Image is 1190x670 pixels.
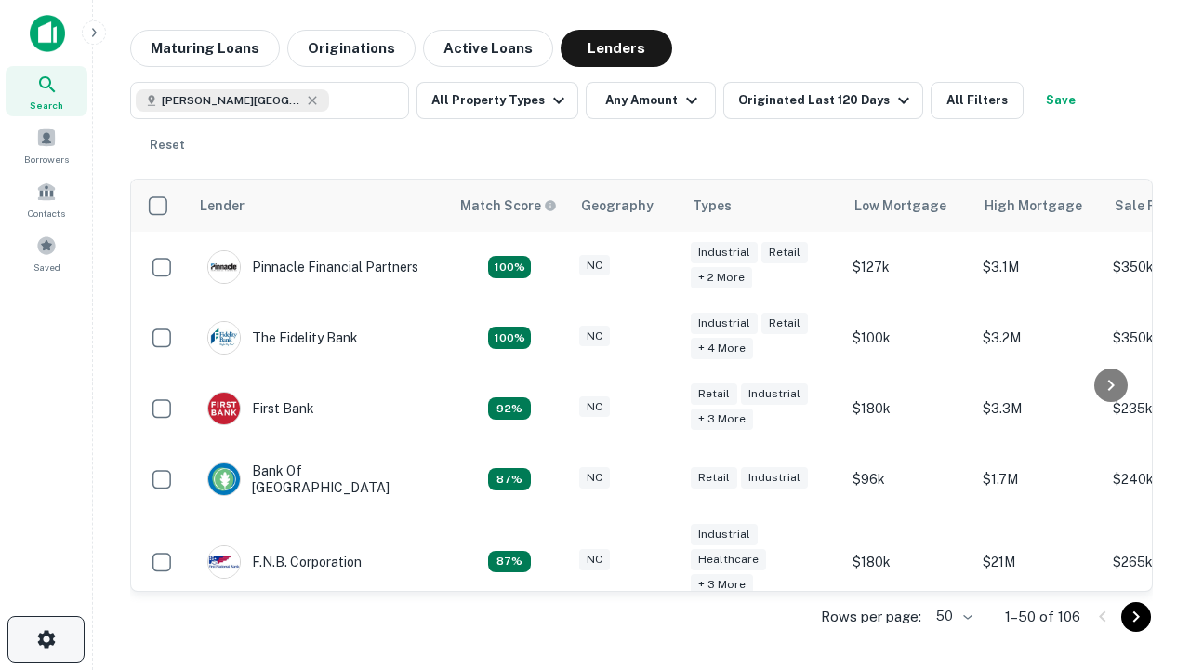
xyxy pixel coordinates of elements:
[985,194,1082,217] div: High Mortgage
[973,232,1104,302] td: $3.1M
[931,82,1024,119] button: All Filters
[24,152,69,167] span: Borrowers
[691,524,758,545] div: Industrial
[691,574,753,596] div: + 3 more
[761,313,808,334] div: Retail
[561,30,672,67] button: Lenders
[208,546,240,578] img: picture
[488,397,531,420] div: Matching Properties: 16, hasApolloMatch: undefined
[691,313,758,334] div: Industrial
[488,256,531,278] div: Matching Properties: 27, hasApolloMatch: undefined
[579,396,610,418] div: NC
[579,326,610,347] div: NC
[821,606,921,628] p: Rows per page:
[973,373,1104,444] td: $3.3M
[162,92,301,109] span: [PERSON_NAME][GEOGRAPHIC_DATA], [GEOGRAPHIC_DATA]
[843,444,973,515] td: $96k
[691,383,737,405] div: Retail
[691,549,766,570] div: Healthcare
[189,180,449,232] th: Lender
[929,603,975,630] div: 50
[691,409,753,430] div: + 3 more
[130,30,280,67] button: Maturing Loans
[693,194,732,217] div: Types
[6,66,87,116] a: Search
[1097,462,1190,551] iframe: Chat Widget
[973,302,1104,373] td: $3.2M
[761,242,808,263] div: Retail
[138,127,197,164] button: Reset
[681,180,843,232] th: Types
[570,180,681,232] th: Geography
[6,120,87,170] a: Borrowers
[586,82,716,119] button: Any Amount
[200,194,245,217] div: Lender
[423,30,553,67] button: Active Loans
[207,392,314,425] div: First Bank
[738,89,915,112] div: Originated Last 120 Days
[579,549,610,570] div: NC
[208,322,240,354] img: picture
[854,194,946,217] div: Low Mortgage
[691,467,737,489] div: Retail
[207,545,362,579] div: F.n.b. Corporation
[843,302,973,373] td: $100k
[488,327,531,349] div: Matching Properties: 31, hasApolloMatch: undefined
[207,321,358,355] div: The Fidelity Bank
[843,373,973,444] td: $180k
[460,195,557,216] div: Capitalize uses an advanced AI algorithm to match your search with the best lender. The match sco...
[579,255,610,276] div: NC
[723,82,923,119] button: Originated Last 120 Days
[741,383,808,405] div: Industrial
[488,551,531,573] div: Matching Properties: 15, hasApolloMatch: undefined
[691,242,758,263] div: Industrial
[208,251,240,283] img: picture
[28,206,65,221] span: Contacts
[581,194,654,217] div: Geography
[33,260,60,275] span: Saved
[287,30,416,67] button: Originations
[843,232,973,302] td: $127k
[208,393,240,424] img: picture
[973,180,1104,232] th: High Mortgage
[207,462,430,496] div: Bank Of [GEOGRAPHIC_DATA]
[973,444,1104,515] td: $1.7M
[488,468,531,490] div: Matching Properties: 15, hasApolloMatch: undefined
[691,338,753,359] div: + 4 more
[1031,82,1091,119] button: Save your search to get updates of matches that match your search criteria.
[843,180,973,232] th: Low Mortgage
[1121,602,1151,632] button: Go to next page
[6,228,87,278] a: Saved
[973,515,1104,609] td: $21M
[30,98,63,113] span: Search
[460,195,553,216] h6: Match Score
[416,82,578,119] button: All Property Types
[30,15,65,52] img: capitalize-icon.png
[6,174,87,224] a: Contacts
[579,467,610,489] div: NC
[207,250,418,284] div: Pinnacle Financial Partners
[843,515,973,609] td: $180k
[741,467,808,489] div: Industrial
[691,267,752,288] div: + 2 more
[208,463,240,495] img: picture
[1005,606,1080,628] p: 1–50 of 106
[449,180,570,232] th: Capitalize uses an advanced AI algorithm to match your search with the best lender. The match sco...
